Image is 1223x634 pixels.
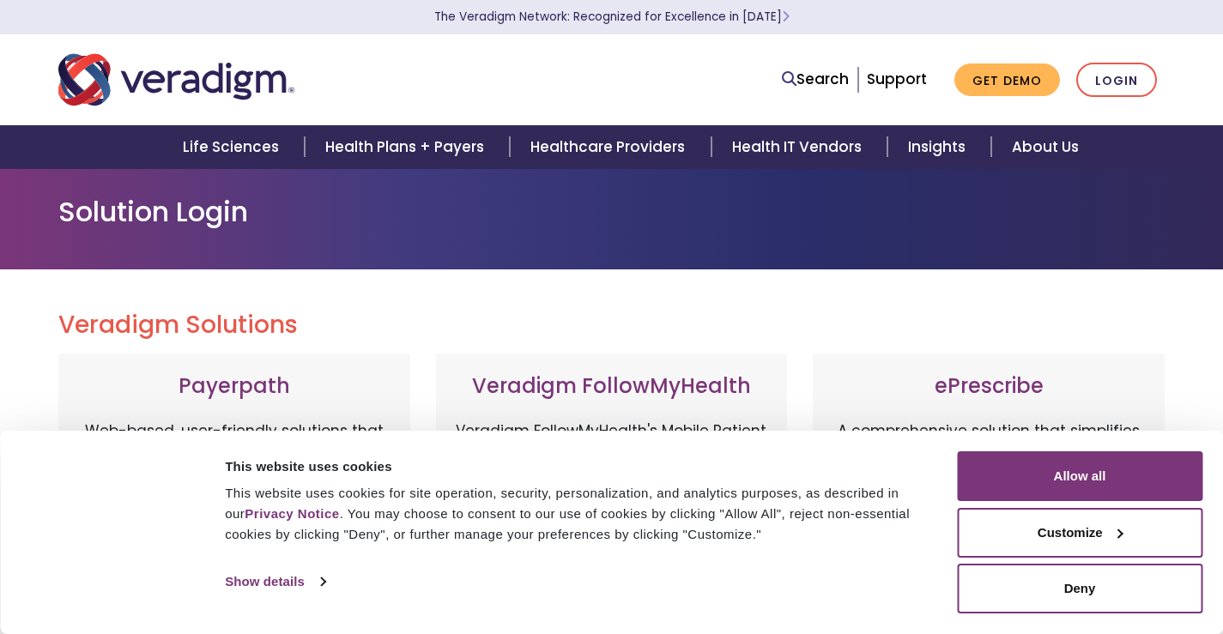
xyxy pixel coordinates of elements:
[991,125,1099,169] a: About Us
[225,483,937,545] div: This website uses cookies for site operation, security, personalization, and analytics purposes, ...
[887,125,991,169] a: Insights
[954,63,1060,97] a: Get Demo
[305,125,510,169] a: Health Plans + Payers
[453,420,771,583] p: Veradigm FollowMyHealth's Mobile Patient Experience enhances patient access via mobile devices, o...
[58,196,1165,228] h1: Solution Login
[957,564,1202,613] button: Deny
[76,420,393,600] p: Web-based, user-friendly solutions that help providers and practice administrators enhance revenu...
[453,374,771,399] h3: Veradigm FollowMyHealth
[957,508,1202,558] button: Customize
[162,125,305,169] a: Life Sciences
[225,456,937,477] div: This website uses cookies
[830,420,1147,600] p: A comprehensive solution that simplifies prescribing for healthcare providers with features like ...
[245,506,339,521] a: Privacy Notice
[711,125,887,169] a: Health IT Vendors
[867,69,927,89] a: Support
[1076,63,1157,98] a: Login
[510,125,711,169] a: Healthcare Providers
[782,68,849,91] a: Search
[782,9,790,25] span: Learn More
[434,9,790,25] a: The Veradigm Network: Recognized for Excellence in [DATE]Learn More
[225,569,324,595] a: Show details
[58,311,1165,340] h2: Veradigm Solutions
[58,51,294,108] img: Veradigm logo
[830,374,1147,399] h3: ePrescribe
[76,374,393,399] h3: Payerpath
[957,451,1202,501] button: Allow all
